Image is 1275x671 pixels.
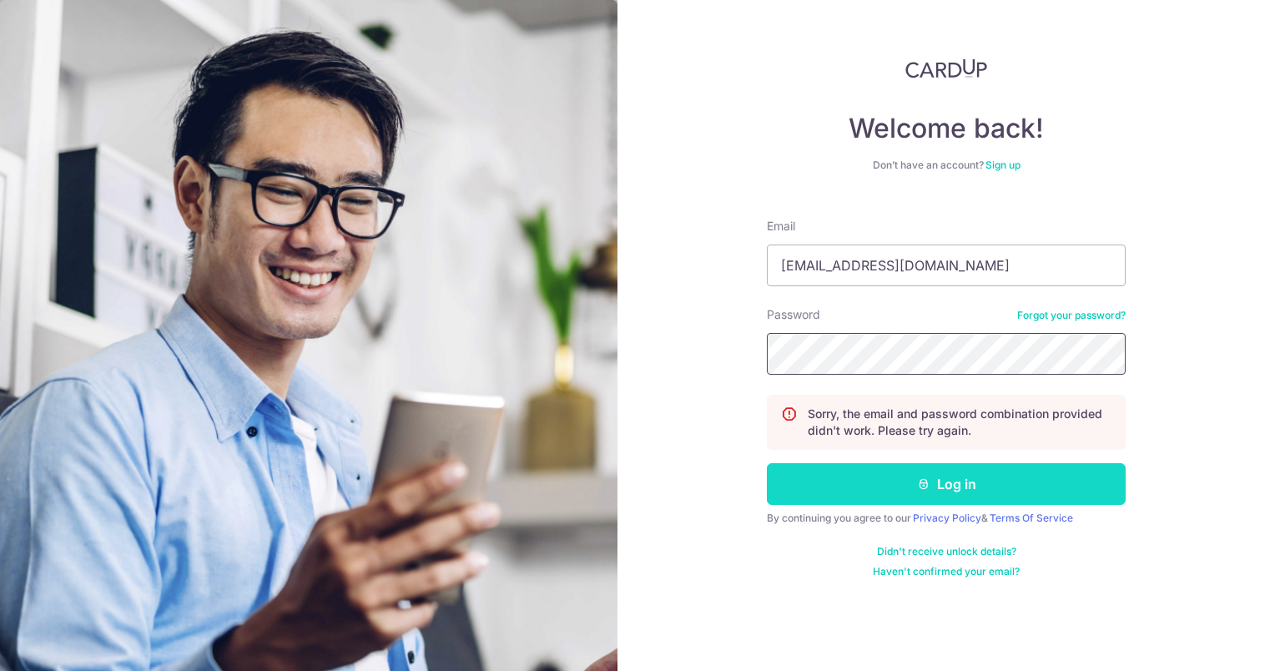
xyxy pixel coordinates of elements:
[873,565,1020,578] a: Haven't confirmed your email?
[767,512,1126,525] div: By continuing you agree to our &
[905,58,987,78] img: CardUp Logo
[767,245,1126,286] input: Enter your Email
[1017,309,1126,322] a: Forgot your password?
[767,218,795,235] label: Email
[767,463,1126,505] button: Log in
[767,112,1126,145] h4: Welcome back!
[990,512,1073,524] a: Terms Of Service
[808,406,1111,439] p: Sorry, the email and password combination provided didn't work. Please try again.
[767,159,1126,172] div: Don’t have an account?
[913,512,981,524] a: Privacy Policy
[877,545,1016,558] a: Didn't receive unlock details?
[985,159,1021,171] a: Sign up
[767,306,820,323] label: Password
